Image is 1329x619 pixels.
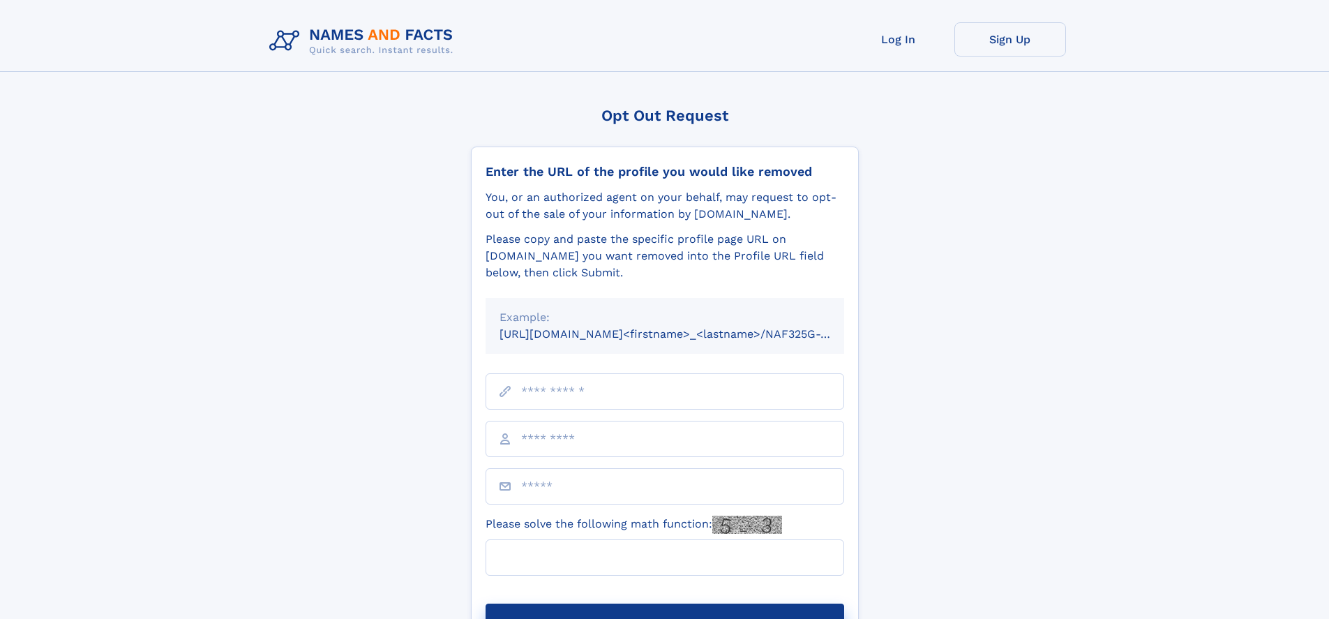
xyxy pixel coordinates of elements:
[500,309,830,326] div: Example:
[843,22,954,57] a: Log In
[954,22,1066,57] a: Sign Up
[471,107,859,124] div: Opt Out Request
[486,516,782,534] label: Please solve the following math function:
[264,22,465,60] img: Logo Names and Facts
[486,231,844,281] div: Please copy and paste the specific profile page URL on [DOMAIN_NAME] you want removed into the Pr...
[486,164,844,179] div: Enter the URL of the profile you would like removed
[486,189,844,223] div: You, or an authorized agent on your behalf, may request to opt-out of the sale of your informatio...
[500,327,871,341] small: [URL][DOMAIN_NAME]<firstname>_<lastname>/NAF325G-xxxxxxxx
